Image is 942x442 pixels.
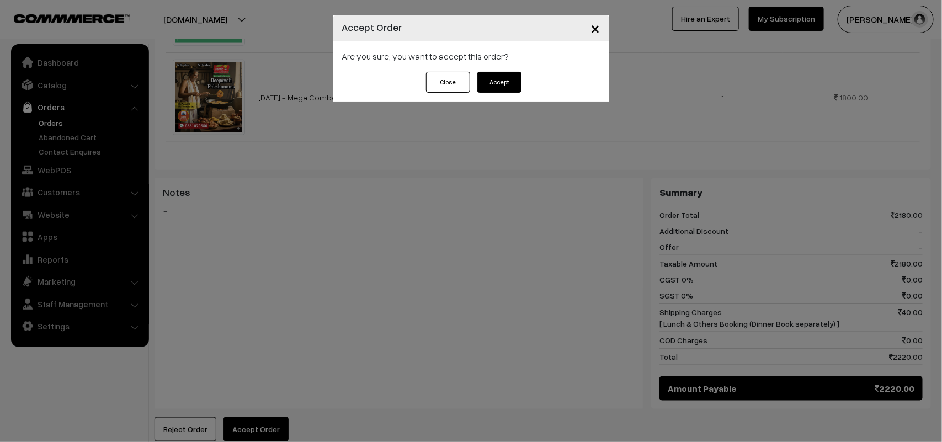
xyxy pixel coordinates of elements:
[477,72,521,93] button: Accept
[426,72,470,93] button: Close
[342,20,402,35] h4: Accept Order
[333,41,609,72] div: Are you sure, you want to accept this order?
[591,18,600,38] span: ×
[582,11,609,45] button: Close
